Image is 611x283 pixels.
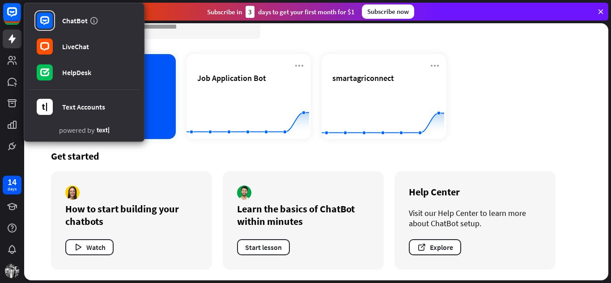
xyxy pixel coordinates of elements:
[409,208,541,228] div: Visit our Help Center to learn more about ChatBot setup.
[237,203,369,228] div: Learn the basics of ChatBot within minutes
[65,203,198,228] div: How to start building your chatbots
[8,186,17,192] div: days
[65,186,80,200] img: author
[362,4,414,19] div: Subscribe now
[8,178,17,186] div: 14
[409,239,461,255] button: Explore
[246,6,255,18] div: 3
[207,6,355,18] div: Subscribe in days to get your first month for $1
[51,150,581,162] div: Get started
[332,73,394,83] span: smartagriconnect
[237,186,251,200] img: author
[237,239,290,255] button: Start lesson
[3,176,21,194] a: 14 days
[197,73,266,83] span: Job Application Bot
[7,4,34,30] button: Open LiveChat chat widget
[65,239,114,255] button: Watch
[409,186,541,198] div: Help Center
